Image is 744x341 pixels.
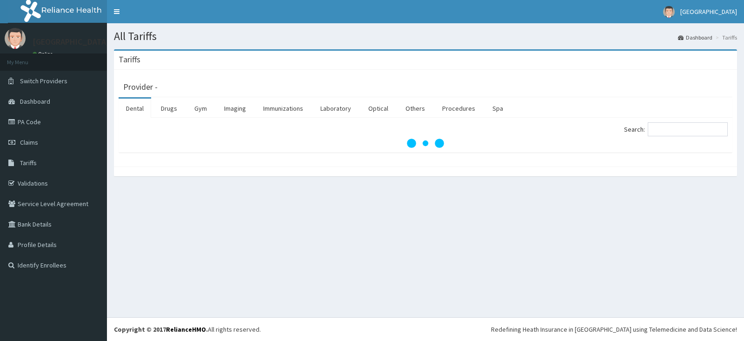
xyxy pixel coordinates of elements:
[20,97,50,106] span: Dashboard
[153,99,185,118] a: Drugs
[5,28,26,49] img: User Image
[187,99,214,118] a: Gym
[678,33,712,41] a: Dashboard
[407,125,444,162] svg: audio-loading
[119,55,140,64] h3: Tariffs
[114,325,208,334] strong: Copyright © 2017 .
[680,7,737,16] span: [GEOGRAPHIC_DATA]
[119,99,151,118] a: Dental
[256,99,311,118] a: Immunizations
[648,122,728,136] input: Search:
[114,30,737,42] h1: All Tariffs
[123,83,158,91] h3: Provider -
[166,325,206,334] a: RelianceHMO
[485,99,511,118] a: Spa
[624,122,728,136] label: Search:
[313,99,359,118] a: Laboratory
[361,99,396,118] a: Optical
[20,159,37,167] span: Tariffs
[491,325,737,334] div: Redefining Heath Insurance in [GEOGRAPHIC_DATA] using Telemedicine and Data Science!
[33,51,55,57] a: Online
[217,99,253,118] a: Imaging
[107,317,744,341] footer: All rights reserved.
[20,77,67,85] span: Switch Providers
[663,6,675,18] img: User Image
[713,33,737,41] li: Tariffs
[20,138,38,147] span: Claims
[33,38,109,46] p: [GEOGRAPHIC_DATA]
[435,99,483,118] a: Procedures
[398,99,432,118] a: Others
